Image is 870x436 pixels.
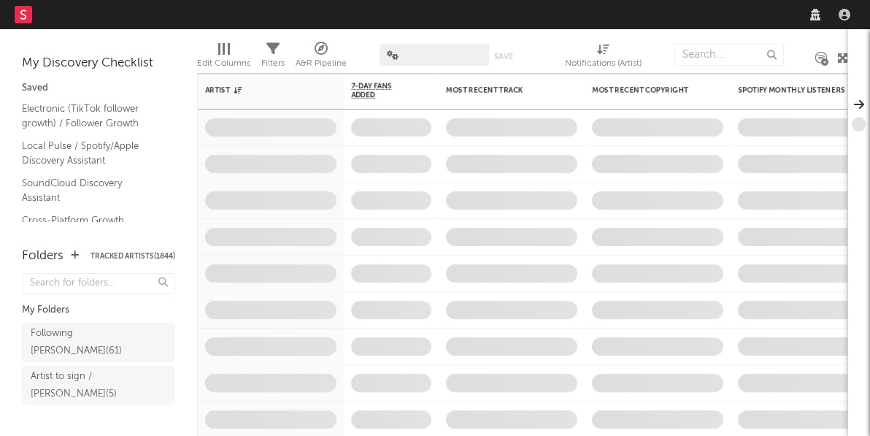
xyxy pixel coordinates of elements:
a: Electronic (TikTok follower growth) / Follower Growth [22,101,161,131]
div: Most Recent Copyright [592,86,701,95]
div: Filters [261,55,285,72]
div: A&R Pipeline [296,37,347,79]
div: Most Recent Track [446,86,555,95]
div: A&R Pipeline [296,55,347,72]
button: Save [494,53,513,61]
div: My Folders [22,302,175,319]
div: Edit Columns [197,37,250,79]
a: SoundCloud Discovery Assistant [22,175,161,205]
div: Artist [205,86,315,95]
a: Cross-Platform Growth ([GEOGRAPHIC_DATA] - Electronic) / Follower Growth [22,213,161,257]
div: Notifications (Artist) [565,37,642,79]
div: Saved [22,80,175,97]
div: Following [PERSON_NAME] ( 61 ) [31,325,134,360]
div: Filters [261,37,285,79]
input: Search... [674,44,784,66]
a: Artist to sign / [PERSON_NAME](5) [22,366,175,405]
button: Tracked Artists(1844) [91,253,175,260]
div: Spotify Monthly Listeners [738,86,847,95]
div: My Discovery Checklist [22,55,175,72]
span: 7-Day Fans Added [351,82,409,99]
div: Artist to sign / [PERSON_NAME] ( 5 ) [31,368,134,403]
a: Local Pulse / Spotify/Apple Discovery Assistant [22,138,161,168]
div: Edit Columns [197,55,250,72]
div: Notifications (Artist) [565,55,642,72]
input: Search for folders... [22,273,175,294]
a: Following [PERSON_NAME](61) [22,323,175,362]
div: Folders [22,248,63,265]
